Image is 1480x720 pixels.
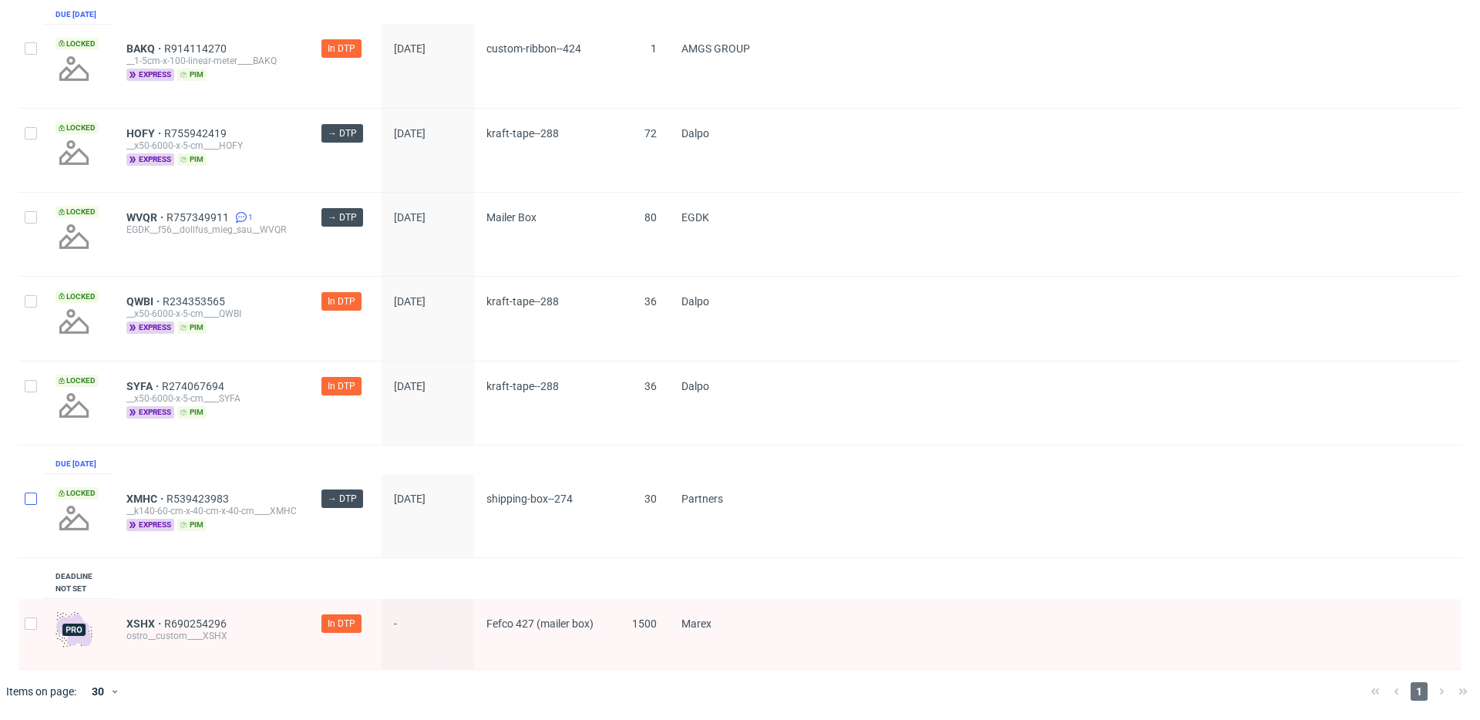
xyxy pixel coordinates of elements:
span: Dalpo [681,380,709,392]
span: Partners [681,493,723,505]
span: 72 [644,127,657,140]
span: Marex [681,617,711,630]
span: pim [177,153,207,166]
span: 1 [1411,682,1428,701]
span: 36 [644,380,657,392]
a: XMHC [126,493,166,505]
img: no_design.png [55,387,92,424]
span: [DATE] [394,493,425,505]
span: Locked [55,375,99,387]
span: In DTP [328,379,355,393]
span: 1500 [632,617,657,630]
img: no_design.png [55,500,92,537]
span: AMGS GROUP [681,42,750,55]
span: 30 [644,493,657,505]
span: Locked [55,38,99,50]
a: 1 [232,211,253,224]
a: R755942419 [164,127,230,140]
div: Due [DATE] [55,8,96,21]
a: R914114270 [164,42,230,55]
div: ostro__custom____XSHX [126,630,297,642]
img: no_design.png [55,134,92,171]
span: [DATE] [394,295,425,308]
a: R539423983 [166,493,232,505]
span: - [394,617,462,651]
div: Due [DATE] [55,458,96,470]
span: 80 [644,211,657,224]
img: no_design.png [55,218,92,255]
span: Mailer Box [486,211,536,224]
a: SYFA [126,380,162,392]
span: kraft-tape--288 [486,380,559,392]
a: BAKQ [126,42,164,55]
span: Locked [55,122,99,134]
div: __1-5cm-x-100-linear-meter____BAKQ [126,55,297,67]
a: R757349911 [166,211,232,224]
span: Locked [55,206,99,218]
span: Locked [55,487,99,500]
span: In DTP [328,294,355,308]
div: Deadline not set [55,570,102,595]
div: 30 [82,681,110,702]
a: HOFY [126,127,164,140]
span: pim [177,69,207,81]
span: express [126,519,174,531]
a: R274067694 [162,380,227,392]
span: express [126,153,174,166]
span: 1 [248,211,253,224]
span: [DATE] [394,127,425,140]
div: __x50-6000-x-5-cm____QWBI [126,308,297,320]
span: express [126,321,174,334]
div: __x50-6000-x-5-cm____HOFY [126,140,297,152]
span: kraft-tape--288 [486,127,559,140]
span: kraft-tape--288 [486,295,559,308]
span: shipping-box--274 [486,493,573,505]
span: → DTP [328,210,357,224]
img: no_design.png [55,303,92,340]
div: __k140-60-cm-x-40-cm-x-40-cm____XMHC [126,505,297,517]
span: → DTP [328,492,357,506]
a: QWBI [126,295,163,308]
span: Locked [55,291,99,303]
span: [DATE] [394,380,425,392]
span: Dalpo [681,127,709,140]
span: [DATE] [394,42,425,55]
span: → DTP [328,126,357,140]
img: pro-icon.017ec5509f39f3e742e3.png [55,611,92,648]
span: EGDK [681,211,709,224]
span: 1 [651,42,657,55]
span: Fefco 427 (mailer box) [486,617,594,630]
span: pim [177,321,207,334]
span: custom-ribbon--424 [486,42,581,55]
span: pim [177,519,207,531]
a: WVQR [126,211,166,224]
img: no_design.png [55,50,92,87]
span: pim [177,406,207,419]
span: Items on page: [6,684,76,699]
span: In DTP [328,617,355,631]
span: In DTP [328,42,355,56]
span: 36 [644,295,657,308]
div: __x50-6000-x-5-cm____SYFA [126,392,297,405]
a: R690254296 [164,617,230,630]
div: EGDK__f56__dollfus_mieg_sau__WVQR [126,224,297,236]
a: XSHX [126,617,164,630]
span: express [126,69,174,81]
span: [DATE] [394,211,425,224]
a: R234353565 [163,295,228,308]
span: express [126,406,174,419]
